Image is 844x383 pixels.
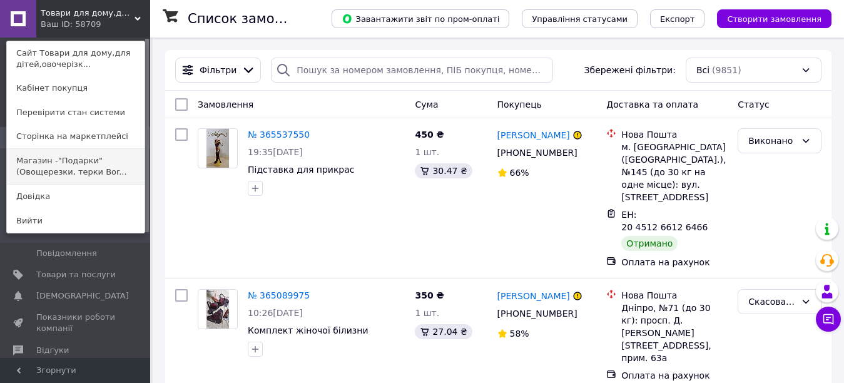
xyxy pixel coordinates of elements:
a: Перевірити стан системи [7,101,145,125]
span: Показники роботи компанії [36,312,116,334]
a: Довідка [7,185,145,208]
button: Завантажити звіт по пром-оплаті [332,9,509,28]
div: 27.04 ₴ [415,324,472,339]
div: Оплата на рахунок [621,256,728,268]
a: Створити замовлення [704,13,831,23]
button: Управління статусами [522,9,638,28]
span: Завантажити звіт по пром-оплаті [342,13,499,24]
span: Cума [415,100,438,110]
span: ЕН: 20 4512 6612 6466 [621,210,708,232]
a: Вийти [7,209,145,233]
span: 450 ₴ [415,130,444,140]
input: Пошук за номером замовлення, ПІБ покупця, номером телефону, Email, номером накладної [271,58,552,83]
span: Всі [696,64,709,76]
div: Ваш ID: 58709 [41,19,93,30]
h1: Список замовлень [188,11,315,26]
span: 350 ₴ [415,290,444,300]
span: [DEMOGRAPHIC_DATA] [36,290,129,302]
span: Замовлення [198,100,253,110]
span: (9851) [712,65,741,75]
a: № 365537550 [248,130,310,140]
div: Дніпро, №71 (до 30 кг): просп. Д. [PERSON_NAME][STREET_ADDRESS], прим. 63а [621,302,728,364]
span: Товари та послуги [36,269,116,280]
span: 66% [510,168,529,178]
div: Отримано [621,236,678,251]
span: 10:26[DATE] [248,308,303,318]
span: Товари для дому,для дітей,овочерізки Borner,лотки,взуття,одяг "Домініка" [41,8,135,19]
a: [PERSON_NAME] [497,290,570,302]
span: 1 шт. [415,147,439,157]
div: [PHONE_NUMBER] [495,144,580,161]
a: [PERSON_NAME] [497,129,570,141]
div: Оплата на рахунок [621,369,728,382]
span: Фільтри [200,64,236,76]
div: 30.47 ₴ [415,163,472,178]
a: Фото товару [198,128,238,168]
a: Підставка для прикрас [248,165,355,175]
span: Покупець [497,100,542,110]
a: Фото товару [198,289,238,329]
div: Нова Пошта [621,289,728,302]
div: м. [GEOGRAPHIC_DATA] ([GEOGRAPHIC_DATA].), №145 (до 30 кг на одне місце): вул. [STREET_ADDRESS] [621,141,728,203]
span: 19:35[DATE] [248,147,303,157]
span: Доставка та оплата [606,100,698,110]
div: Виконано [748,134,796,148]
span: Експорт [660,14,695,24]
a: № 365089975 [248,290,310,300]
span: Відгуки [36,345,69,356]
div: Скасовано [748,295,796,309]
div: Нова Пошта [621,128,728,141]
span: Статус [738,100,770,110]
span: 58% [510,329,529,339]
span: Збережені фільтри: [584,64,676,76]
a: Комплект жіночої білизни [248,325,369,335]
button: Чат з покупцем [816,307,841,332]
button: Експорт [650,9,705,28]
div: [PHONE_NUMBER] [495,305,580,322]
a: Сторінка на маркетплейсі [7,125,145,148]
a: Магазин -"Подарки"(Овощерезки, терки Bor... [7,149,145,184]
a: Сайт Товари для дому,для дітей,овочерізк... [7,41,145,76]
span: Управління статусами [532,14,628,24]
button: Створити замовлення [717,9,831,28]
span: Повідомлення [36,248,97,259]
img: Фото товару [206,129,230,168]
span: 1 шт. [415,308,439,318]
a: Кабінет покупця [7,76,145,100]
span: Створити замовлення [727,14,821,24]
img: Фото товару [206,290,228,329]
